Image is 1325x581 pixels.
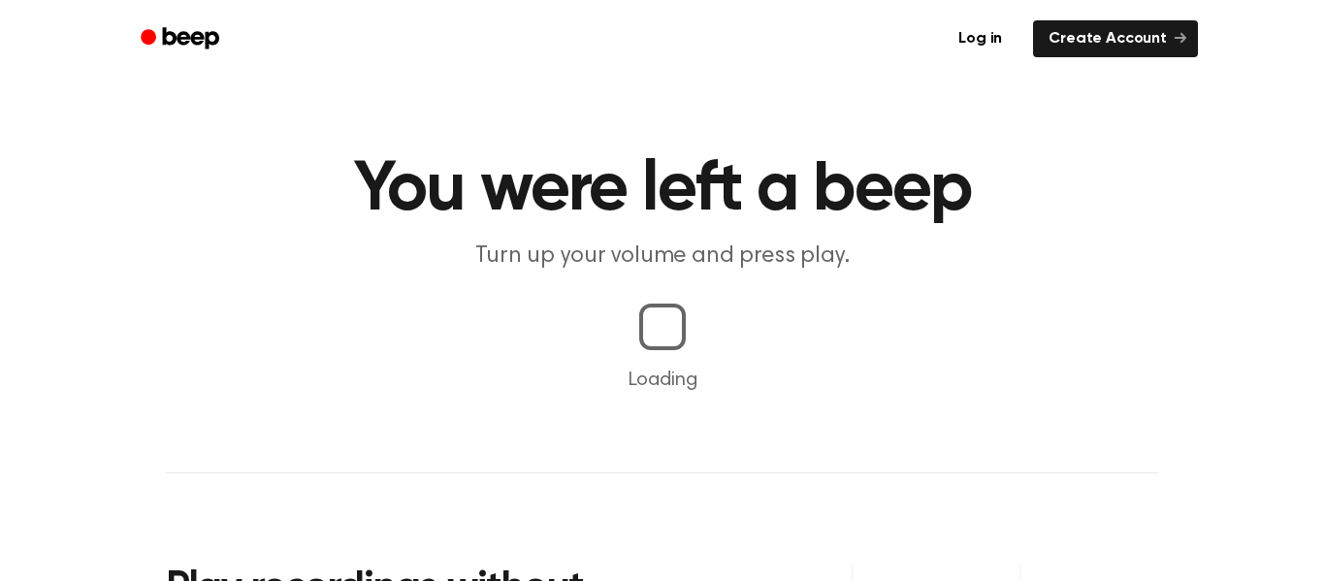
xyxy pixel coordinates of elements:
[1033,20,1198,57] a: Create Account
[290,241,1035,273] p: Turn up your volume and press play.
[939,16,1021,61] a: Log in
[166,155,1159,225] h1: You were left a beep
[127,20,237,58] a: Beep
[23,366,1302,395] p: Loading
